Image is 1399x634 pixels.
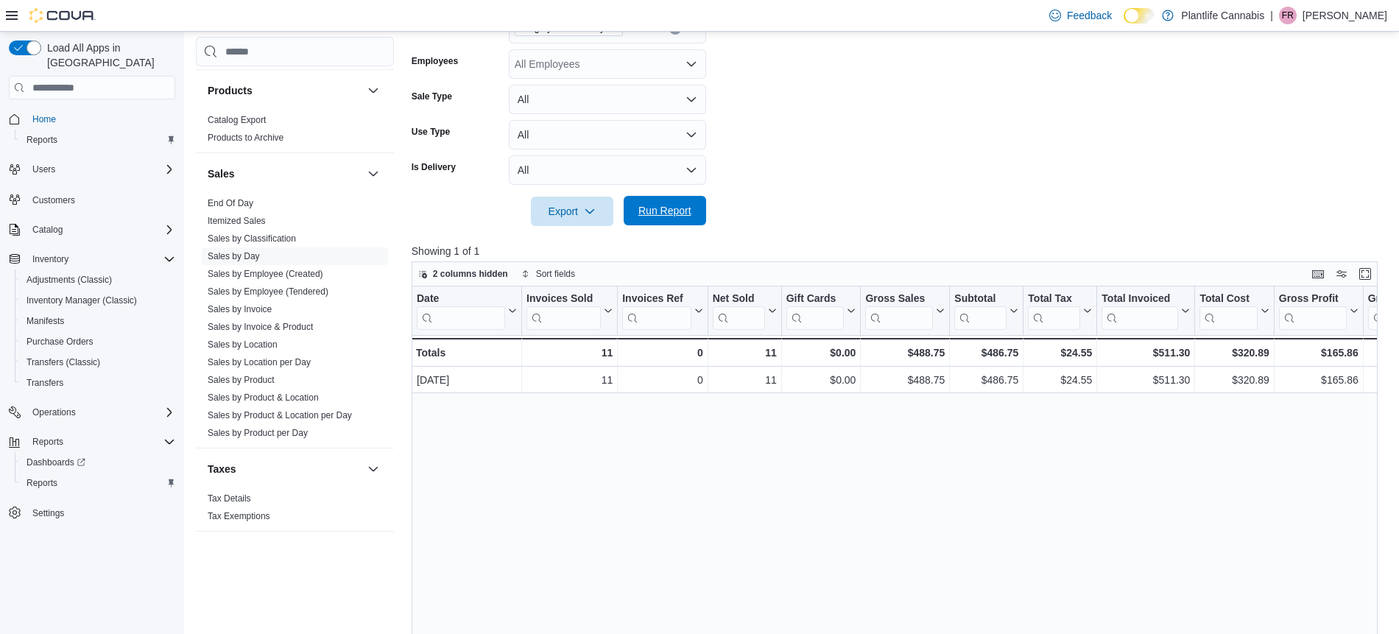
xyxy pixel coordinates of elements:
[32,224,63,236] span: Catalog
[29,8,96,23] img: Cova
[526,371,613,389] div: 11
[3,402,181,423] button: Operations
[954,292,1007,306] div: Subtotal
[27,110,175,128] span: Home
[21,374,175,392] span: Transfers
[1199,292,1257,306] div: Total Cost
[21,292,143,309] a: Inventory Manager (Classic)
[208,410,352,420] a: Sales by Product & Location per Day
[412,244,1387,258] p: Showing 1 of 1
[208,462,236,476] h3: Taxes
[417,292,517,330] button: Date
[27,134,57,146] span: Reports
[412,126,450,138] label: Use Type
[208,493,251,504] span: Tax Details
[21,312,175,330] span: Manifests
[15,130,181,150] button: Reports
[954,344,1018,362] div: $486.75
[1028,344,1092,362] div: $24.55
[1102,292,1178,330] div: Total Invoiced
[15,352,181,373] button: Transfers (Classic)
[27,433,69,451] button: Reports
[540,197,605,226] span: Export
[3,159,181,180] button: Users
[208,269,323,279] a: Sales by Employee (Created)
[954,371,1018,389] div: $486.75
[1279,292,1347,330] div: Gross Profit
[526,344,613,362] div: 11
[208,493,251,504] a: Tax Details
[208,356,311,368] span: Sales by Location per Day
[27,356,100,368] span: Transfers (Classic)
[1199,344,1269,362] div: $320.89
[412,161,456,173] label: Is Delivery
[1102,344,1190,362] div: $511.30
[1199,292,1257,330] div: Total Cost
[865,344,945,362] div: $488.75
[208,166,235,181] h3: Sales
[208,132,283,144] span: Products to Archive
[27,161,61,178] button: Users
[509,155,706,185] button: All
[1279,7,1297,24] div: Faye Rawcliffe
[208,339,278,350] a: Sales by Location
[21,353,106,371] a: Transfers (Classic)
[865,292,933,306] div: Gross Sales
[364,460,382,478] button: Taxes
[32,113,56,125] span: Home
[3,432,181,452] button: Reports
[686,58,697,70] button: Open list of options
[416,344,517,362] div: Totals
[21,374,69,392] a: Transfers
[526,292,613,330] button: Invoices Sold
[27,433,175,451] span: Reports
[21,333,99,351] a: Purchase Orders
[412,91,452,102] label: Sale Type
[21,271,118,289] a: Adjustments (Classic)
[208,133,283,143] a: Products to Archive
[786,292,844,306] div: Gift Cards
[27,250,74,268] button: Inventory
[638,203,691,218] span: Run Report
[208,303,272,315] span: Sales by Invoice
[208,166,362,181] button: Sales
[208,511,270,521] a: Tax Exemptions
[208,233,296,244] a: Sales by Classification
[9,102,175,562] nav: Complex example
[32,253,68,265] span: Inventory
[712,344,776,362] div: 11
[27,190,175,208] span: Customers
[208,268,323,280] span: Sales by Employee (Created)
[622,371,702,389] div: 0
[27,336,94,348] span: Purchase Orders
[27,274,112,286] span: Adjustments (Classic)
[21,353,175,371] span: Transfers (Classic)
[208,321,313,333] span: Sales by Invoice & Product
[21,312,70,330] a: Manifests
[954,292,1018,330] button: Subtotal
[1028,292,1080,330] div: Total Tax
[954,292,1007,330] div: Subtotal
[27,504,175,522] span: Settings
[712,292,764,330] div: Net Sold
[526,292,601,330] div: Invoices Sold
[1282,7,1294,24] span: FR
[412,55,458,67] label: Employees
[1043,1,1118,30] a: Feedback
[21,474,175,492] span: Reports
[208,198,253,208] a: End Of Day
[1279,292,1359,330] button: Gross Profit
[208,304,272,314] a: Sales by Invoice
[15,452,181,473] a: Dashboards
[712,292,764,306] div: Net Sold
[509,120,706,149] button: All
[27,161,175,178] span: Users
[27,110,62,128] a: Home
[3,108,181,130] button: Home
[786,344,856,362] div: $0.00
[786,292,856,330] button: Gift Cards
[41,40,175,70] span: Load All Apps in [GEOGRAPHIC_DATA]
[21,333,175,351] span: Purchase Orders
